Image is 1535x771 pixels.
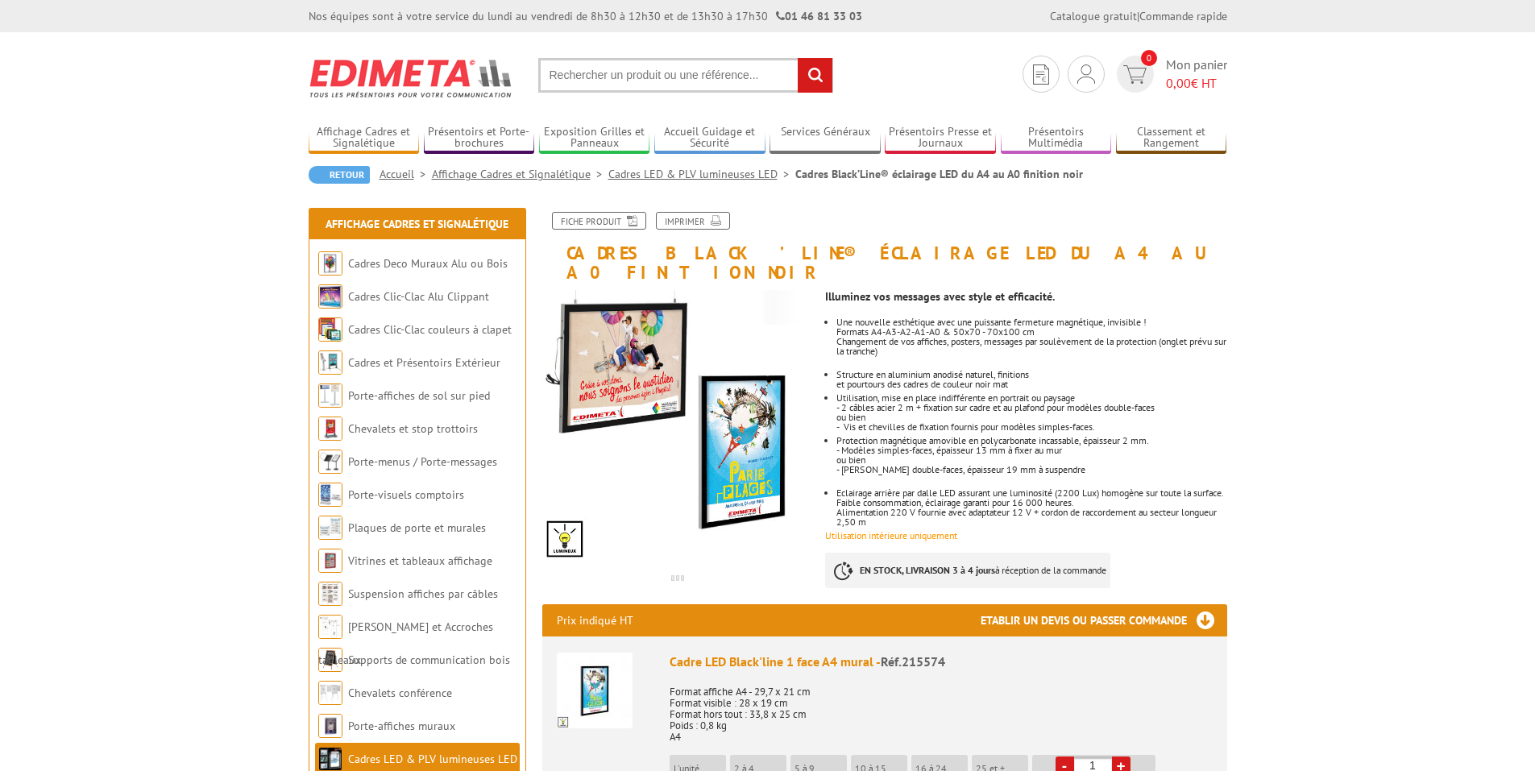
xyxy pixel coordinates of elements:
img: Porte-menus / Porte-messages [318,450,342,474]
p: - Vis et chevilles de fixation fournis pour modèles simples-faces. [836,422,1226,432]
img: Porte-visuels comptoirs [318,483,342,507]
a: Classement et Rangement [1116,125,1227,151]
a: Plaques de porte et murales [348,520,486,535]
span: € HT [1166,74,1227,93]
a: Porte-affiches de sol sur pied [348,388,490,403]
img: Cadres Deco Muraux Alu ou Bois [318,251,342,276]
a: Imprimer [656,212,730,230]
img: Plaques de porte et murales [318,516,342,540]
a: Cadres LED & PLV lumineuses LED [348,752,517,766]
a: Chevalets et stop trottoirs [348,421,478,436]
p: à réception de la commande [825,553,1110,588]
p: Format affiche A4 - 29,7 x 21 cm Format visible : 28 x 19 cm Format hors tout : 33,8 x 25 cm Poid... [670,675,1213,743]
img: Vitrines et tableaux affichage [318,549,342,573]
a: Accueil Guidage et Sécurité [654,125,765,151]
div: - [PERSON_NAME] double-faces, épaisseur 19 mm à suspendre [836,465,1226,475]
a: Présentoirs Presse et Journaux [885,125,996,151]
a: Cadres Deco Muraux Alu ou Bois [348,256,508,271]
img: devis rapide [1033,64,1049,85]
a: Accueil [380,167,432,181]
input: Rechercher un produit ou une référence... [538,58,833,93]
img: devis rapide [1077,64,1095,84]
p: Utilisation, mise en place indifférente en portrait ou paysage [836,393,1226,403]
li: Cadres Black’Line® éclairage LED du A4 au A0 finition noir [795,166,1083,182]
a: Cadres Clic-Clac couleurs à clapet [348,322,512,337]
span: Réf.215574 [881,653,945,669]
div: Une nouvelle esthétique avec une puissante fermeture magnétique, invisible ! [836,317,1226,327]
input: rechercher [798,58,832,93]
p: Prix indiqué HT [557,604,633,636]
a: Porte-menus / Porte-messages [348,454,497,469]
a: Cadres Clic-Clac Alu Clippant [348,289,489,304]
img: Edimeta [309,48,514,108]
a: Catalogue gratuit [1050,9,1137,23]
a: Affichage Cadres et Signalétique [432,167,608,181]
span: Mon panier [1166,56,1227,93]
a: Commande rapide [1139,9,1227,23]
a: Présentoirs Multimédia [1001,125,1112,151]
p: ou bien [836,412,1226,422]
img: Suspension affiches par câbles [318,582,342,606]
img: Cadres et Présentoirs Extérieur [318,350,342,375]
img: Chevalets et stop trottoirs [318,417,342,441]
span: 0 [1141,50,1157,66]
font: Utilisation intérieure uniquement [825,529,957,541]
img: devis rapide [1123,65,1147,84]
a: [PERSON_NAME] et Accroches tableaux [318,620,493,667]
div: Cadre LED Black'line 1 face A4 mural - [670,653,1213,671]
strong: 01 46 81 33 03 [776,9,862,23]
div: Protection magnétique amovible en polycarbonate incassable, épaisseur 2 mm. [836,436,1226,446]
img: Cadres Clic-Clac Alu Clippant [318,284,342,309]
strong: Illuminez vos messages avec style et efficacité. [825,289,1055,304]
div: Nos équipes sont à votre service du lundi au vendredi de 8h30 à 12h30 et de 13h30 à 17h30 [309,8,862,24]
div: Faible consommation, éclairage garanti pour 16 000 heures. [836,498,1226,508]
a: Suspension affiches par câbles [348,587,498,601]
div: | [1050,8,1227,24]
a: Supports de communication bois [348,653,510,667]
h1: Cadres Black’Line® éclairage LED du A4 au A0 finition noir [530,212,1239,282]
div: Formats A4-A3-A2-A1-A0 & 50x70 - 70x100 cm [836,327,1226,337]
div: Alimentation 220 V fournie avec adaptateur 12 V + cordon de raccordement au secteur longueur 2,50 m [836,508,1226,527]
span: 0,00 [1166,75,1191,91]
a: Présentoirs et Porte-brochures [424,125,535,151]
img: Cimaises et Accroches tableaux [318,615,342,639]
img: Cadre LED Black'line 1 face A4 mural [557,653,633,728]
div: Eclairage arrière par dalle LED assurant une luminosité (2200 Lux) homogène sur toute la surface. [836,488,1226,498]
a: Exposition Grilles et Panneaux [539,125,650,151]
img: affichage_lumineux_215574_1.jpg [542,290,814,562]
div: Changement de vos affiches, posters, messages par soulèvement de la protection (onglet prévu sur ... [836,337,1226,356]
a: Retour [309,166,370,184]
a: Porte-affiches muraux [348,719,455,733]
img: Cadres Clic-Clac couleurs à clapet [318,317,342,342]
a: Chevalets conférence [348,686,452,700]
a: Fiche produit [552,212,646,230]
a: Affichage Cadres et Signalétique [326,217,508,231]
div: - Modèles simples-faces, épaisseur 13 mm à fixer au mur [836,446,1226,455]
a: Affichage Cadres et Signalétique [309,125,420,151]
div: Structure en aluminium anodisé naturel, finitions [836,370,1226,379]
a: Services Généraux [770,125,881,151]
a: Cadres et Présentoirs Extérieur [348,355,500,370]
div: et pourtours des cadres de couleur noir mat [836,379,1226,389]
p: - 2 câbles acier 2 m + fixation sur cadre et au plafond pour modèles double-faces [836,403,1226,412]
a: Porte-visuels comptoirs [348,487,464,502]
a: Cadres LED & PLV lumineuses LED [608,167,795,181]
strong: EN STOCK, LIVRAISON 3 à 4 jours [860,564,995,576]
a: Vitrines et tableaux affichage [348,553,492,568]
div: ou bien [836,455,1226,465]
h3: Etablir un devis ou passer commande [981,604,1227,636]
a: devis rapide 0 Mon panier 0,00€ HT [1113,56,1227,93]
img: Porte-affiches de sol sur pied [318,383,342,408]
